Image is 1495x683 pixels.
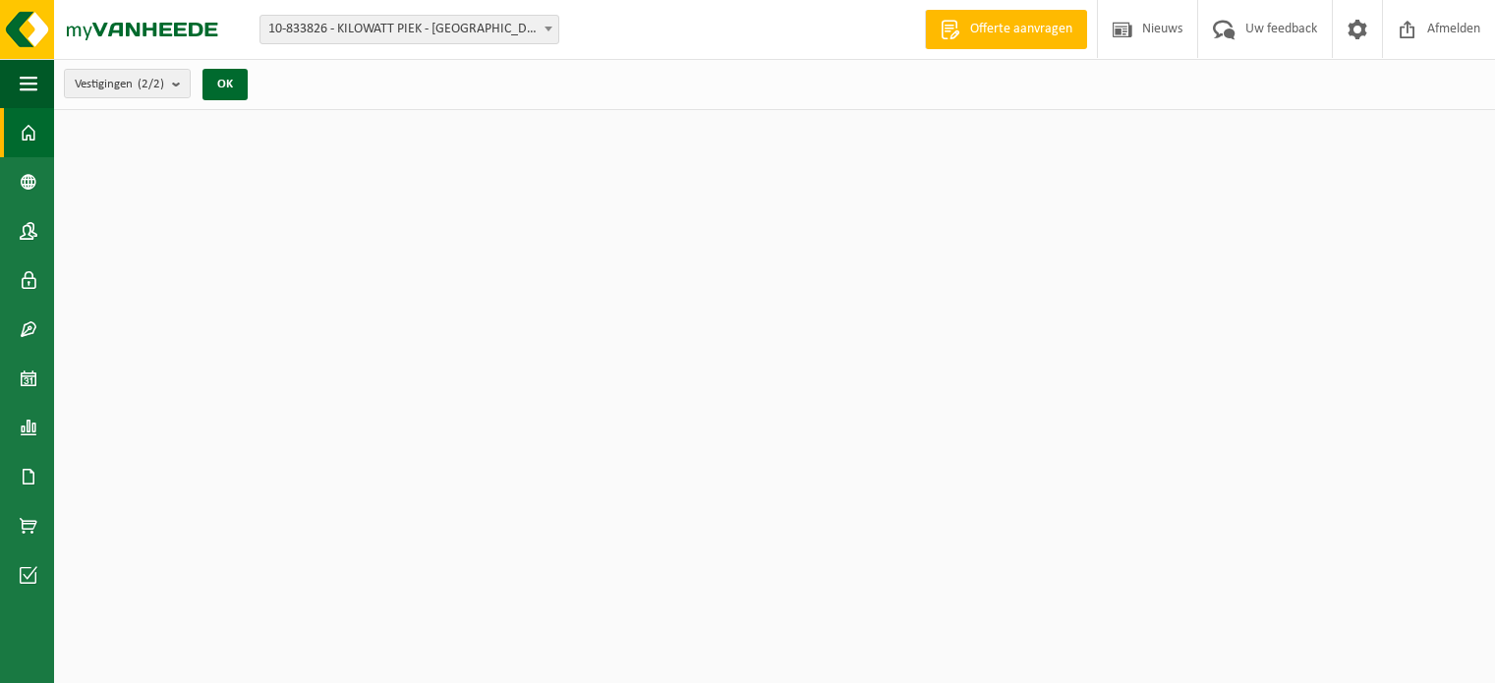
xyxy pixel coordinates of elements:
[64,69,191,98] button: Vestigingen(2/2)
[925,10,1087,49] a: Offerte aanvragen
[259,15,559,44] span: 10-833826 - KILOWATT PIEK - OOSTDUINKERKE
[260,16,558,43] span: 10-833826 - KILOWATT PIEK - OOSTDUINKERKE
[138,78,164,90] count: (2/2)
[965,20,1077,39] span: Offerte aanvragen
[202,69,248,100] button: OK
[75,70,164,99] span: Vestigingen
